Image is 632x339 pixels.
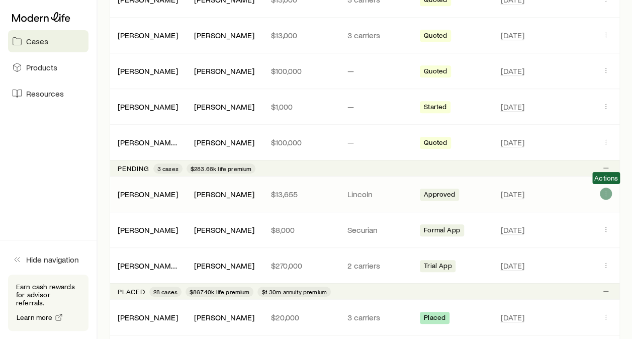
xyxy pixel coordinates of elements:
[118,261,178,271] div: [PERSON_NAME] and Halle
[347,189,408,199] p: Lincoln
[500,312,524,322] span: [DATE]
[347,225,408,235] p: Securian
[271,137,331,147] p: $100,000
[271,102,331,112] p: $1,000
[118,30,178,40] a: [PERSON_NAME]
[424,226,460,236] span: Formal App
[118,137,178,148] div: [PERSON_NAME] and [PERSON_NAME]
[271,66,331,76] p: $100,000
[153,288,177,296] span: 28 cases
[118,66,178,76] div: [PERSON_NAME]
[424,190,455,201] span: Approved
[194,66,254,76] div: [PERSON_NAME]
[118,137,255,147] a: [PERSON_NAME] and [PERSON_NAME]
[347,261,408,271] p: 2 carriers
[118,102,178,112] div: [PERSON_NAME]
[118,288,145,296] p: Placed
[424,262,452,272] span: Trial App
[424,31,447,42] span: Quoted
[347,312,408,322] p: 3 carriers
[194,312,254,323] div: [PERSON_NAME]
[271,225,331,235] p: $8,000
[16,283,80,307] p: Earn cash rewards for advisor referrals.
[194,30,254,41] div: [PERSON_NAME]
[271,189,331,199] p: $13,655
[26,36,48,46] span: Cases
[271,261,331,271] p: $270,000
[118,66,178,75] a: [PERSON_NAME]
[194,261,254,271] div: [PERSON_NAME]
[26,62,57,72] span: Products
[347,66,408,76] p: —
[500,102,524,112] span: [DATE]
[8,248,88,271] button: Hide navigation
[347,137,408,147] p: —
[118,225,178,235] div: [PERSON_NAME]
[8,82,88,105] a: Resources
[194,225,254,235] div: [PERSON_NAME]
[347,102,408,112] p: —
[424,67,447,77] span: Quoted
[500,261,524,271] span: [DATE]
[500,189,524,199] span: [DATE]
[17,314,53,321] span: Learn more
[118,189,178,200] div: [PERSON_NAME]
[157,164,178,173] span: 3 cases
[500,66,524,76] span: [DATE]
[118,30,178,41] div: [PERSON_NAME]
[118,225,178,234] a: [PERSON_NAME]
[194,137,254,148] div: [PERSON_NAME]
[271,30,331,40] p: $13,000
[424,138,447,149] span: Quoted
[118,261,212,270] a: [PERSON_NAME] and Halle
[26,89,64,99] span: Resources
[500,137,524,147] span: [DATE]
[194,189,254,200] div: [PERSON_NAME]
[500,30,524,40] span: [DATE]
[190,288,249,296] span: $867.40k life premium
[594,174,618,182] span: Actions
[118,102,178,111] a: [PERSON_NAME]
[424,103,446,113] span: Started
[8,30,88,52] a: Cases
[118,189,178,199] a: [PERSON_NAME]
[191,164,251,173] span: $283.66k life premium
[26,255,79,265] span: Hide navigation
[118,312,178,323] div: [PERSON_NAME]
[347,30,408,40] p: 3 carriers
[271,312,331,322] p: $20,000
[118,164,149,173] p: Pending
[424,313,445,324] span: Placed
[261,288,327,296] span: $1.30m annuity premium
[118,312,178,322] a: [PERSON_NAME]
[8,275,88,331] div: Earn cash rewards for advisor referrals.Learn more
[8,56,88,78] a: Products
[500,225,524,235] span: [DATE]
[194,102,254,112] div: [PERSON_NAME]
